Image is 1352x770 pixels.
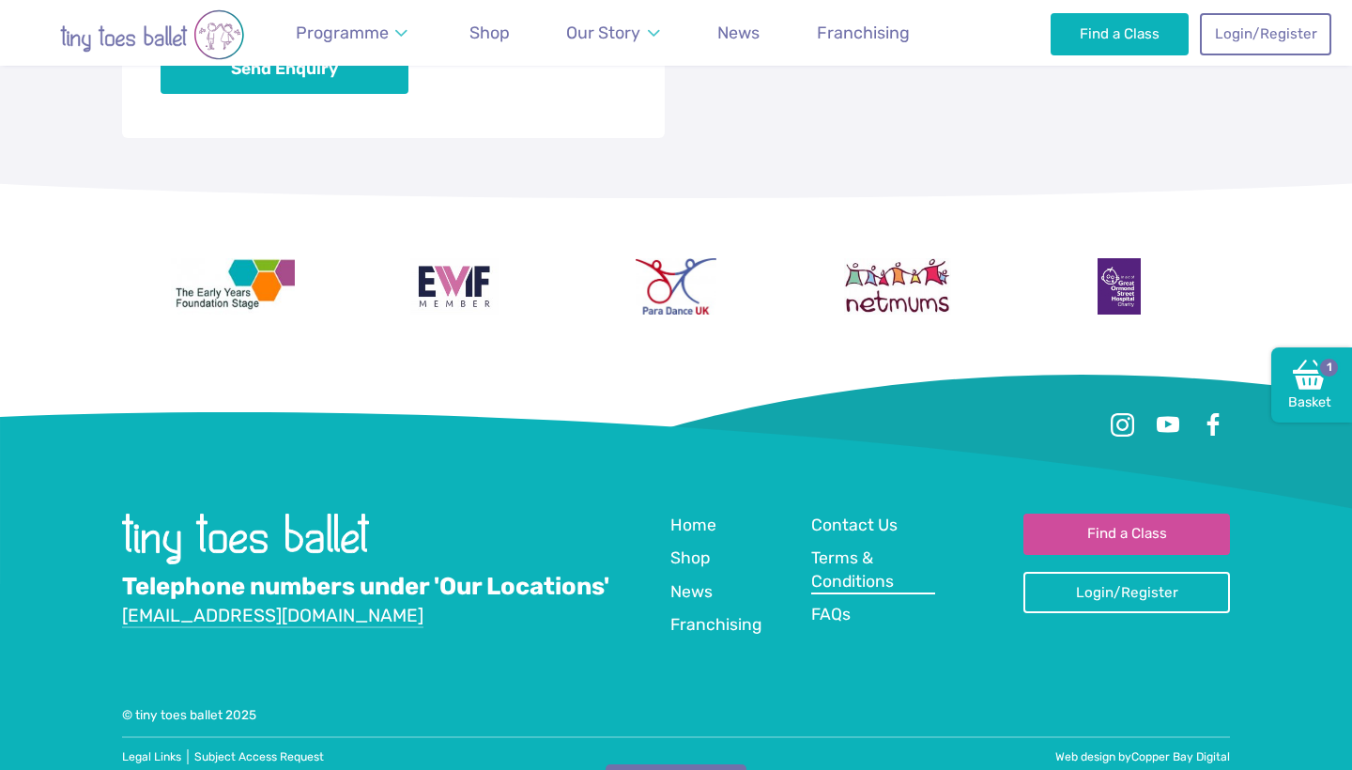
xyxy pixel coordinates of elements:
[171,258,295,315] img: The Early Years Foundation Stage
[566,23,640,42] span: Our Story
[461,12,518,54] a: Shop
[1200,13,1331,54] a: Login/Register
[21,9,284,60] img: tiny toes ballet
[811,514,898,539] a: Contact Us
[558,12,668,54] a: Our Story
[296,23,389,42] span: Programme
[709,12,768,54] a: News
[122,750,181,763] a: Legal Links
[717,23,760,42] span: News
[636,258,716,315] img: Para Dance UK
[1023,572,1230,613] a: Login/Register
[122,572,609,602] a: Telephone numbers under 'Our Locations'
[670,516,716,534] span: Home
[122,514,369,564] img: tiny toes ballet
[161,46,408,94] button: Send Enquiry
[811,605,851,624] span: FAQs
[817,23,910,42] span: Franchising
[670,547,710,572] a: Shop
[670,580,713,606] a: News
[670,514,716,539] a: Home
[1023,514,1230,555] a: Find a Class
[811,516,898,534] span: Contact Us
[676,749,1230,765] div: Web design by
[811,548,894,591] span: Terms & Conditions
[122,605,423,628] a: [EMAIL_ADDRESS][DOMAIN_NAME]
[1106,408,1140,442] a: Instagram
[670,613,762,639] a: Franchising
[410,258,499,315] img: Encouraging Women Into Franchising
[122,550,369,568] a: Go to home page
[670,615,762,634] span: Franchising
[1317,356,1340,378] span: 1
[469,23,510,42] span: Shop
[670,582,713,601] span: News
[1151,408,1185,442] a: Youtube
[1196,408,1230,442] a: Facebook
[287,12,417,54] a: Programme
[1131,750,1230,763] a: Copper Bay Digital
[1271,347,1352,423] a: Basket1
[811,547,935,594] a: Terms & Conditions
[808,12,918,54] a: Franchising
[1051,13,1189,54] a: Find a Class
[194,750,324,763] a: Subject Access Request
[122,706,1230,724] div: © tiny toes ballet 2025
[811,603,851,628] a: FAQs
[670,548,710,567] span: Shop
